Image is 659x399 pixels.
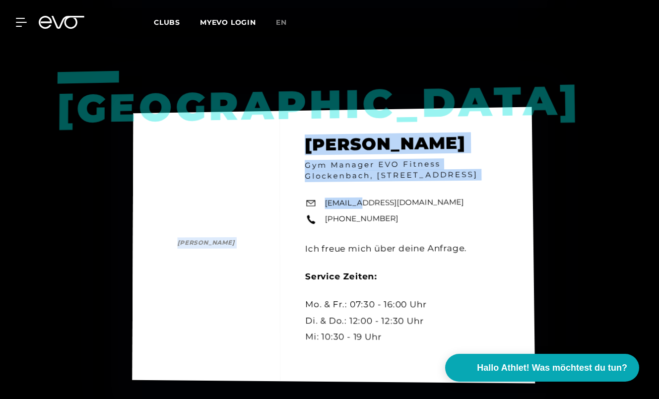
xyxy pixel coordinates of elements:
a: MYEVO LOGIN [200,18,256,27]
a: [EMAIL_ADDRESS][DOMAIN_NAME] [325,197,464,209]
a: [PHONE_NUMBER] [325,213,398,224]
a: en [276,17,299,28]
span: Hallo Athlet! Was möchtest du tun? [477,361,627,375]
span: Clubs [154,18,180,27]
button: Hallo Athlet! Was möchtest du tun? [445,354,639,382]
span: en [276,18,287,27]
a: Clubs [154,17,200,27]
